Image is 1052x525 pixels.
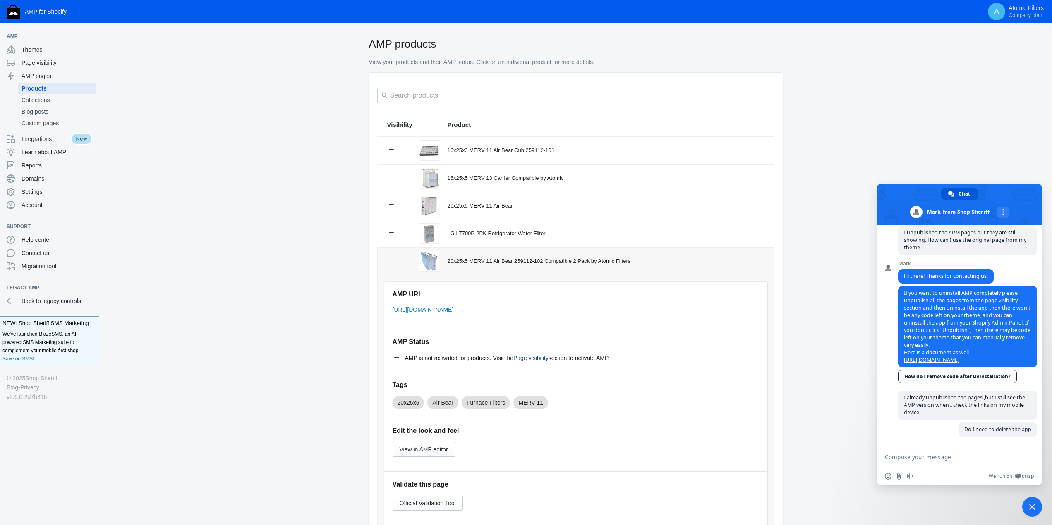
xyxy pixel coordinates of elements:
[18,83,96,94] a: Products
[25,374,57,383] a: Shop Sheriff
[22,107,92,116] span: Blog posts
[18,117,96,129] a: Custom pages
[7,383,92,392] div: •
[71,133,92,145] span: New
[419,196,439,216] img: 20x25x5-merv-11-air-bear-371366.jpg
[22,262,92,270] span: Migration tool
[1009,12,1042,19] span: Company plan
[7,383,18,392] a: Blog
[369,58,783,67] p: View your products and their AMP status. Click on an individual product for more details.
[1009,5,1044,19] p: Atomic Filters
[377,88,774,103] input: Search products
[393,380,759,389] h5: Tags
[22,59,92,67] span: Page visibility
[393,337,759,346] h5: AMP Status
[941,188,978,200] div: Chat
[22,174,92,183] span: Domains
[3,56,96,69] a: Page visibility
[1017,492,1042,517] div: Close chat
[992,7,1001,16] span: A
[513,355,549,361] a: Page visibility
[22,201,92,209] span: Account
[448,202,764,210] div: 20x25x5 MERV 11 Air Bear
[393,426,759,435] h5: Edit the look and feel
[393,446,455,452] a: View in AMP editor
[885,473,891,480] span: Insert an emoji
[400,446,448,453] span: View in AMP editor
[7,284,84,292] span: Legacy AMP
[904,394,1025,416] span: I already unpublished the pages ,but I still see the AMP version when I check the links on my mob...
[3,246,96,260] a: Contact us
[393,396,424,409] mat-chip: 20x25x5
[906,473,913,480] span: Audio message
[22,45,92,54] span: Themes
[7,32,84,41] span: AMP
[3,294,96,308] a: Back to legacy controls
[896,473,902,480] span: Send a file
[393,306,454,313] a: [URL][DOMAIN_NAME]
[419,168,439,188] img: 16x25x5-merv-13-carrier-compatible-by-atomic-992697.jpg
[393,290,759,298] h5: AMP URL
[904,272,988,279] span: Hi there! Thanks for contacting us.
[22,297,92,305] span: Back to legacy controls
[22,148,92,156] span: Learn about AMP
[3,43,96,56] a: Themes
[22,161,92,169] span: Reports
[22,249,92,257] span: Contact us
[18,106,96,117] a: Blog posts
[448,257,764,265] div: 20x25x5 MERV 11 Air Bear 259112-102 Compatible 2 Pack by Atomic Filters
[405,354,610,362] span: AMP is not activated for products. Visit the section to activate AMP.
[84,225,97,228] button: Add a sales channel
[898,370,1017,383] a: How do I remove code after uninstallation?
[419,251,439,271] img: 20x25x5-merv-11-air-bear-259112-102-compatible-2-pack-by-atomic-filters-394794.jpg
[427,396,458,409] mat-chip: Air Bear
[18,94,96,106] a: Collections
[393,442,455,457] button: View in AMP editor
[3,146,96,159] a: Learn about AMP
[369,36,783,51] h2: AMP products
[448,229,764,238] div: LG LT700P-2PK Refrigerator Water Filter
[448,121,471,129] span: Product
[7,374,92,383] div: © 2025
[84,286,97,289] button: Add a sales channel
[3,172,96,185] a: Domains
[997,207,1009,218] div: More channels
[959,188,970,200] span: Chat
[1022,473,1034,480] span: Crisp
[448,146,764,155] div: 16x25x3 MERV 11 Air Bear Cub 259112-101
[904,229,1026,251] span: I unpublished the APM pages but they are still showing. How can I use the original page from my t...
[904,289,1030,363] span: If you want to uninstall AMP completely please unpublish all the pages from the page visibility s...
[904,356,959,363] a: [URL][DOMAIN_NAME]
[513,396,548,409] mat-chip: MERV 11
[419,141,439,160] img: 16x25x3-merv-11-air-bear-cub-259112-101-309121.jpg
[400,500,456,506] span: Official Validation Tool
[22,188,92,196] span: Settings
[22,135,71,143] span: Integrations
[7,222,84,231] span: Support
[3,132,96,146] a: IntegrationsNew
[387,121,412,129] span: Visibility
[885,453,1016,461] textarea: Compose your message...
[3,159,96,172] a: Reports
[989,473,1012,480] span: We run on
[3,260,96,273] a: Migration tool
[22,119,92,127] span: Custom pages
[25,8,67,15] span: AMP for Shopify
[419,224,439,243] img: lg-lt700p-2pk-refrigerator-water-filter-448988.jpg
[7,392,92,401] div: v2.6.0-2d7b316
[3,198,96,212] a: Account
[22,72,92,80] span: AMP pages
[448,174,764,182] div: 16x25x5 MERV 13 Carrier Compatible by Atomic
[964,426,1031,433] span: Do I need to delete the app
[393,480,759,489] h5: Validate this page
[393,496,463,511] button: Official Validation Tool
[20,383,39,392] a: Privacy
[84,35,97,38] button: Add a sales channel
[989,473,1034,480] a: We run onCrisp
[3,185,96,198] a: Settings
[22,236,92,244] span: Help center
[462,396,510,409] mat-chip: Furnace Filters
[7,5,20,19] img: Shop Sheriff Logo
[22,84,92,93] span: Products
[898,261,994,267] span: Mark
